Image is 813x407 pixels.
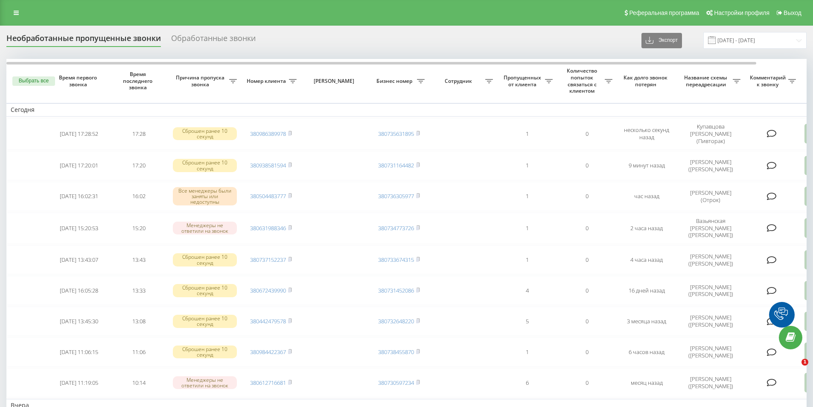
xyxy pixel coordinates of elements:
[557,337,617,366] td: 0
[624,74,670,88] span: Как долго звонок потерян
[617,307,676,336] td: 3 месяца назад
[557,118,617,149] td: 0
[497,307,557,336] td: 5
[171,34,256,47] div: Обработанные звонки
[250,348,286,356] a: 380984422367
[617,151,676,180] td: 9 минут назад
[109,213,169,244] td: 15:20
[497,213,557,244] td: 1
[676,213,745,244] td: Вазьянская [PERSON_NAME] ([PERSON_NAME])
[373,78,417,85] span: Бизнес номер
[250,256,286,264] a: 380737152237
[173,74,229,88] span: Причина пропуска звонка
[501,74,545,88] span: Пропущенных от клиента
[49,337,109,366] td: [DATE] 11:06:15
[378,161,414,169] a: 380731164482
[784,359,804,379] iframe: Intercom live chat
[12,76,55,86] button: Выбрать все
[109,368,169,397] td: 10:14
[641,33,682,48] button: Экспорт
[497,276,557,305] td: 4
[676,182,745,211] td: [PERSON_NAME] (Отрок)
[378,348,414,356] a: 380738455870
[250,287,286,294] a: 380672439990
[497,337,557,366] td: 1
[250,192,286,200] a: 380504483777
[378,287,414,294] a: 380731452086
[497,118,557,149] td: 1
[617,118,676,149] td: несколько секунд назад
[49,213,109,244] td: [DATE] 15:20:53
[557,213,617,244] td: 0
[173,222,237,234] div: Менеджеры не ответили на звонок
[49,118,109,149] td: [DATE] 17:28:52
[109,307,169,336] td: 13:08
[676,276,745,305] td: [PERSON_NAME] ([PERSON_NAME])
[250,224,286,232] a: 380631988346
[676,337,745,366] td: [PERSON_NAME] ([PERSON_NAME])
[557,246,617,275] td: 0
[56,74,102,88] span: Время первого звонка
[561,67,605,94] span: Количество попыток связаться с клиентом
[378,224,414,232] a: 380734773726
[250,130,286,138] a: 380986389978
[173,376,237,389] div: Менеджеры не ответили на звонок
[801,359,808,366] span: 1
[173,346,237,358] div: Сброшен ранее 10 секунд
[617,182,676,211] td: час назад
[557,276,617,305] td: 0
[378,256,414,264] a: 380733674315
[49,246,109,275] td: [DATE] 13:43:07
[378,130,414,138] a: 380735631895
[245,78,289,85] span: Номер клиента
[173,187,237,206] div: Все менеджеры были заняты или недоступны
[173,253,237,266] div: Сброшен ранее 10 секунд
[49,368,109,397] td: [DATE] 11:19:05
[749,74,788,88] span: Комментарий к звонку
[714,9,769,16] span: Настройки профиля
[676,118,745,149] td: Купавцова [PERSON_NAME] (Пивторак)
[557,151,617,180] td: 0
[173,284,237,297] div: Сброшен ранее 10 секунд
[250,161,286,169] a: 380938581594
[557,307,617,336] td: 0
[784,9,801,16] span: Выход
[6,34,161,47] div: Необработанные пропущенные звонки
[378,379,414,387] a: 380730597234
[109,276,169,305] td: 13:33
[497,246,557,275] td: 1
[109,246,169,275] td: 13:43
[308,78,362,85] span: [PERSON_NAME]
[497,151,557,180] td: 1
[681,74,733,88] span: Название схемы переадресации
[173,127,237,140] div: Сброшен ранее 10 секунд
[378,317,414,325] a: 380732648220
[557,182,617,211] td: 0
[173,159,237,172] div: Сброшен ранее 10 секунд
[676,246,745,275] td: [PERSON_NAME] ([PERSON_NAME])
[378,192,414,200] a: 380736305977
[617,368,676,397] td: месяц назад
[629,9,699,16] span: Реферальная программа
[116,71,162,91] span: Время последнего звонка
[676,151,745,180] td: [PERSON_NAME] ([PERSON_NAME])
[617,337,676,366] td: 6 часов назад
[433,78,485,85] span: Сотрудник
[676,307,745,336] td: [PERSON_NAME] ([PERSON_NAME])
[109,182,169,211] td: 16:02
[49,307,109,336] td: [DATE] 13:45:30
[49,276,109,305] td: [DATE] 16:05:28
[557,368,617,397] td: 0
[109,337,169,366] td: 11:06
[49,182,109,211] td: [DATE] 16:02:31
[49,151,109,180] td: [DATE] 17:20:01
[109,151,169,180] td: 17:20
[617,213,676,244] td: 2 часа назад
[497,182,557,211] td: 1
[497,368,557,397] td: 6
[617,246,676,275] td: 4 часа назад
[109,118,169,149] td: 17:28
[173,315,237,328] div: Сброшен ранее 10 секунд
[617,276,676,305] td: 16 дней назад
[250,379,286,387] a: 380612716681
